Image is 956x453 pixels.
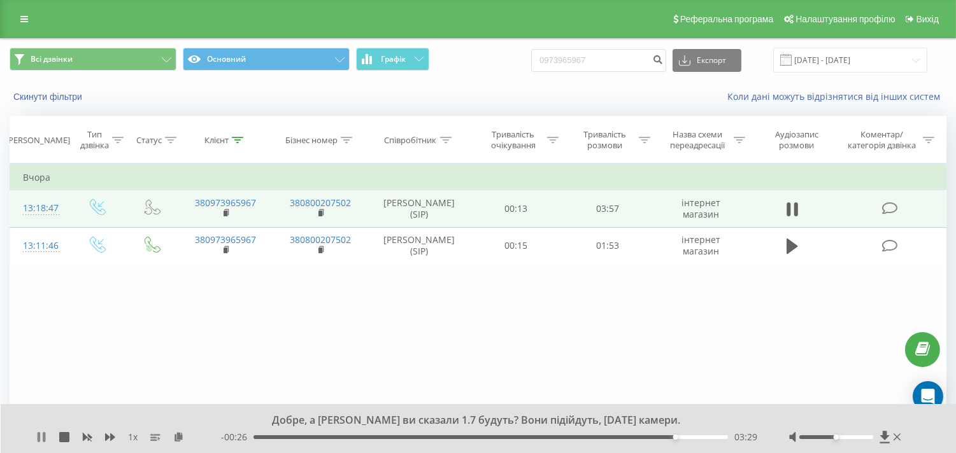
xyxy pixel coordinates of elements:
[913,381,943,412] div: Open Intercom Messenger
[834,435,839,440] div: Accessibility label
[136,135,162,146] div: Статус
[23,196,55,221] div: 13:18:47
[917,14,939,24] span: Вихід
[368,190,471,227] td: [PERSON_NAME] (SIP)
[290,197,351,209] a: 380800207502
[385,135,437,146] div: Співробітник
[31,54,73,64] span: Всі дзвінки
[653,190,748,227] td: інтернет магазин
[562,227,653,264] td: 01:53
[290,233,351,246] a: 380800207502
[195,197,256,209] a: 380973965967
[573,129,636,151] div: Тривалість розмови
[562,190,653,227] td: 03:57
[80,129,109,151] div: Тип дзвінка
[482,129,545,151] div: Тривалість очікування
[673,49,741,72] button: Експорт
[195,233,256,246] a: 380973965967
[653,227,748,264] td: інтернет магазин
[673,435,678,440] div: Accessibility label
[10,48,176,71] button: Всі дзвінки
[795,14,895,24] span: Налаштування профілю
[727,90,946,102] a: Коли дані можуть відрізнятися вiд інших систем
[128,431,138,443] span: 1 x
[665,129,731,151] div: Назва схеми переадресації
[356,48,429,71] button: Графік
[10,165,946,190] td: Вчора
[23,233,55,258] div: 13:11:46
[204,135,229,146] div: Клієнт
[471,190,562,227] td: 00:13
[10,91,89,102] button: Скинути фільтри
[680,14,774,24] span: Реферальна програма
[368,227,471,264] td: [PERSON_NAME] (SIP)
[760,129,833,151] div: Аудіозапис розмови
[221,431,253,443] span: - 00:26
[734,431,757,443] span: 03:29
[123,414,817,428] div: Добре, а [PERSON_NAME] ви сказали 1.7 будуть? Вони підійдуть, [DATE] камери.
[381,55,406,64] span: Графік
[285,135,338,146] div: Бізнес номер
[183,48,350,71] button: Основний
[845,129,920,151] div: Коментар/категорія дзвінка
[6,135,70,146] div: [PERSON_NAME]
[471,227,562,264] td: 00:15
[531,49,666,72] input: Пошук за номером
